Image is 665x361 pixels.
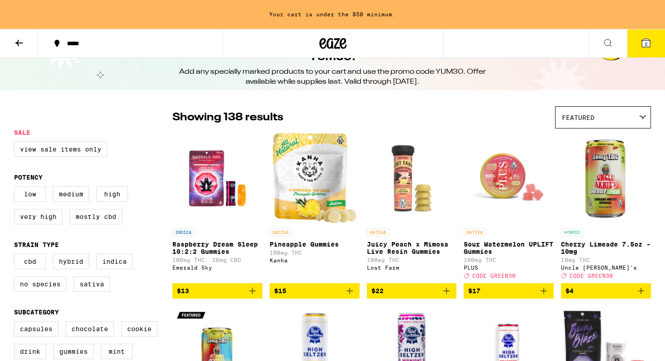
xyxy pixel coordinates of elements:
span: $15 [274,287,286,294]
p: Showing 138 results [172,110,283,125]
p: SATIVA [464,228,485,236]
label: Hybrid [53,254,89,269]
label: Capsules [14,321,58,337]
div: Uncle [PERSON_NAME]'s [561,265,651,271]
img: Lost Farm - Juicy Peach x Mimosa Live Resin Gummies [367,133,457,223]
p: Cherry Limeade 7.5oz - 10mg [561,241,651,255]
img: Kanha - Pineapple Gummies [272,133,357,223]
a: Open page for Juicy Peach x Mimosa Live Resin Gummies from Lost Farm [367,133,457,283]
label: Cookie [121,321,157,337]
div: Add any specially marked products to your cart and use the promo code YUM30. Offer available whil... [168,67,497,87]
p: HYBRID [561,228,583,236]
label: No Species [14,276,66,292]
span: CODE GREEN30 [570,273,613,279]
p: Raspberry Dream Sleep 10:2:2 Gummies [172,241,262,255]
p: 100mg THC: 20mg CBD [172,257,262,263]
p: 100mg THC [270,250,360,256]
span: $17 [468,287,480,294]
button: Add to bag [561,283,651,299]
a: Open page for Raspberry Dream Sleep 10:2:2 Gummies from Emerald Sky [172,133,262,283]
p: INDICA [172,228,194,236]
label: Very High [14,209,62,224]
label: Mostly CBD [70,209,122,224]
img: Emerald Sky - Raspberry Dream Sleep 10:2:2 Gummies [172,133,262,223]
span: $4 [565,287,574,294]
div: PLUS [464,265,554,271]
a: Open page for Pineapple Gummies from Kanha [270,133,360,283]
p: 10mg THC [561,257,651,263]
div: Kanha [270,257,360,263]
legend: Potency [14,174,43,181]
a: Open page for Sour Watermelon UPLIFT Gummies from PLUS [464,133,554,283]
p: 100mg THC [464,257,554,263]
legend: Sale [14,129,30,136]
div: Lost Farm [367,265,457,271]
span: Featured [562,114,594,121]
label: CBD [14,254,46,269]
label: Indica [96,254,133,269]
legend: Subcategory [14,309,59,316]
span: $13 [177,287,189,294]
p: SATIVA [270,228,291,236]
label: Gummies [53,344,94,359]
a: Open page for Cherry Limeade 7.5oz - 10mg from Uncle Arnie's [561,133,651,283]
div: Emerald Sky [172,265,262,271]
label: Mint [101,344,133,359]
label: Drink [14,344,46,359]
label: View Sale Items Only [14,142,107,157]
span: CODE GREEN30 [472,273,516,279]
legend: Strain Type [14,241,59,248]
button: Add to bag [172,283,262,299]
img: Uncle Arnie's - Cherry Limeade 7.5oz - 10mg [561,133,651,223]
p: Sour Watermelon UPLIFT Gummies [464,241,554,255]
img: PLUS - Sour Watermelon UPLIFT Gummies [464,133,554,223]
span: Hi. Need any help? [5,6,65,14]
label: Low [14,186,46,202]
p: Pineapple Gummies [270,241,360,248]
span: 2 [645,41,647,47]
p: Juicy Peach x Mimosa Live Resin Gummies [367,241,457,255]
button: Add to bag [367,283,457,299]
p: 100mg THC [367,257,457,263]
span: $22 [371,287,384,294]
button: Add to bag [270,283,360,299]
label: Sativa [74,276,110,292]
label: Medium [53,186,89,202]
label: Chocolate [66,321,114,337]
label: High [96,186,128,202]
p: SATIVA [367,228,389,236]
button: 2 [627,29,665,57]
button: Add to bag [464,283,554,299]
